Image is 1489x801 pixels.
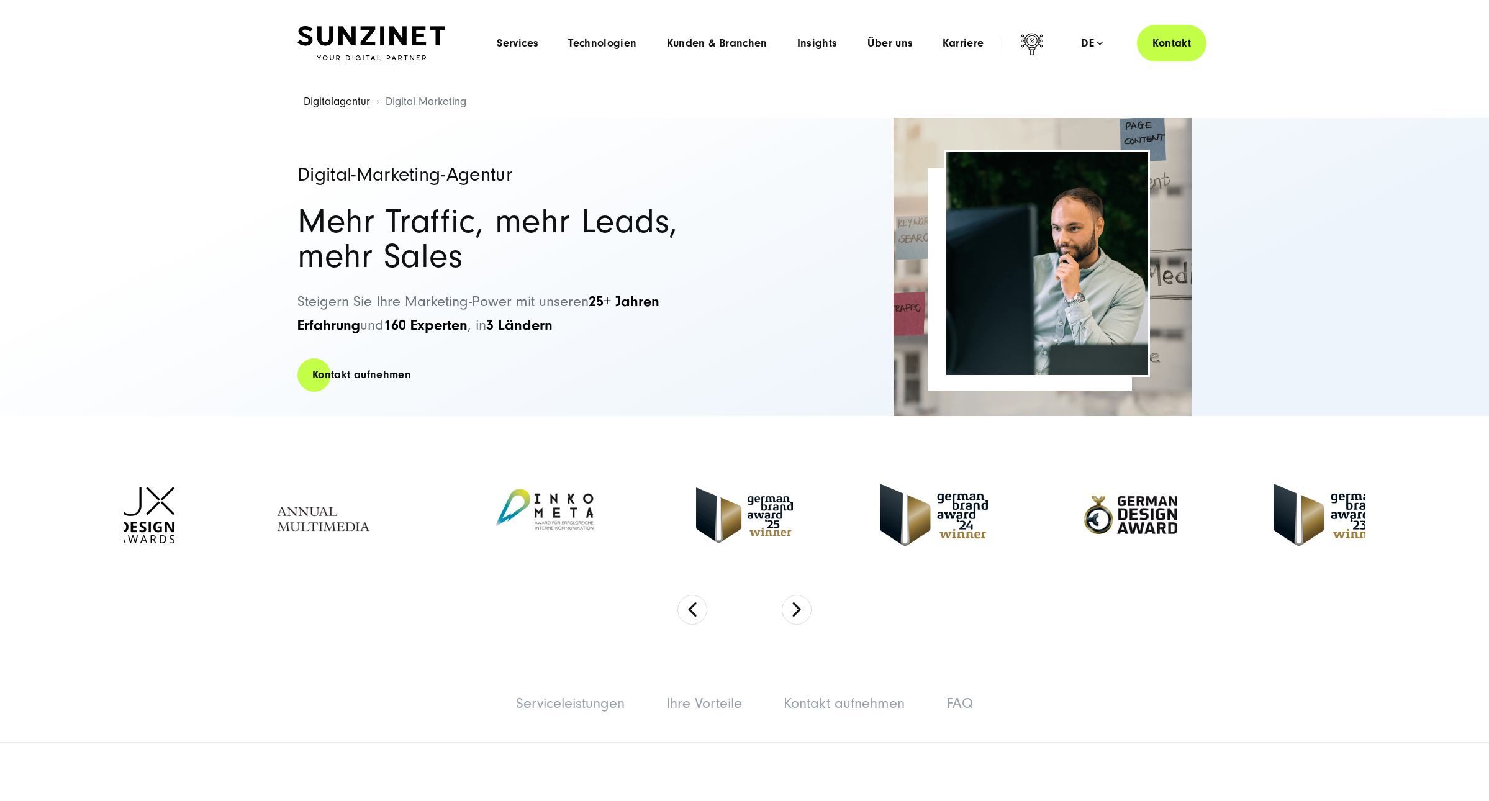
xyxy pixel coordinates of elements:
a: Digitalagentur [304,95,370,108]
a: Kontakt aufnehmen [784,695,905,712]
img: German Brand Award 2023 Winner - Full Service digital agentur SUNZINET [1274,484,1382,546]
img: SUNZINET Full Service Digital Agentur [297,26,445,61]
a: Insights [797,37,838,50]
div: de [1081,37,1103,50]
h1: Digital-Marketing-Agentur [297,165,732,184]
img: Full-Service Digitalagentur SUNZINET - Digital Marketing_2 [894,118,1192,416]
a: Kontakt aufnehmen [297,357,426,392]
a: FAQ [946,695,973,712]
strong: 160 Experten [384,317,468,333]
img: Full-Service Digitalagentur SUNZINET - Digital Marketing [946,152,1148,375]
img: Annual Multimedia Awards - Full Service Digitalagentur SUNZINET [261,477,392,552]
span: Steigern Sie Ihre Marketing-Power mit unseren und , in [297,293,659,333]
img: German Brand Award winner 2025 - Full Service Digital Agentur SUNZINET [696,487,793,543]
strong: 25+ Jahren Erfahrung [297,293,659,333]
img: Inkometa Award für interne Kommunikation - Full Service Digitalagentur SUNZINET [479,477,609,552]
a: Kontakt [1137,25,1206,61]
a: Serviceleistungen [516,695,625,712]
a: Über uns [867,37,913,50]
a: Technologien [568,37,636,50]
img: German-Design-Award [1075,469,1187,561]
a: Services [497,37,538,50]
strong: 3 Ländern [486,317,553,333]
button: Previous [677,595,707,625]
button: Next [782,595,812,625]
a: Ihre Vorteile [666,695,742,712]
img: German-Brand-Award - Full Service digital agentur SUNZINET [880,484,988,546]
a: Kunden & Branchen [667,37,767,50]
a: Karriere [943,37,984,50]
h2: Mehr Traffic, mehr Leads, mehr Sales [297,204,732,274]
span: Digital Marketing [386,95,466,108]
img: UX-Design-Awards [119,487,174,543]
